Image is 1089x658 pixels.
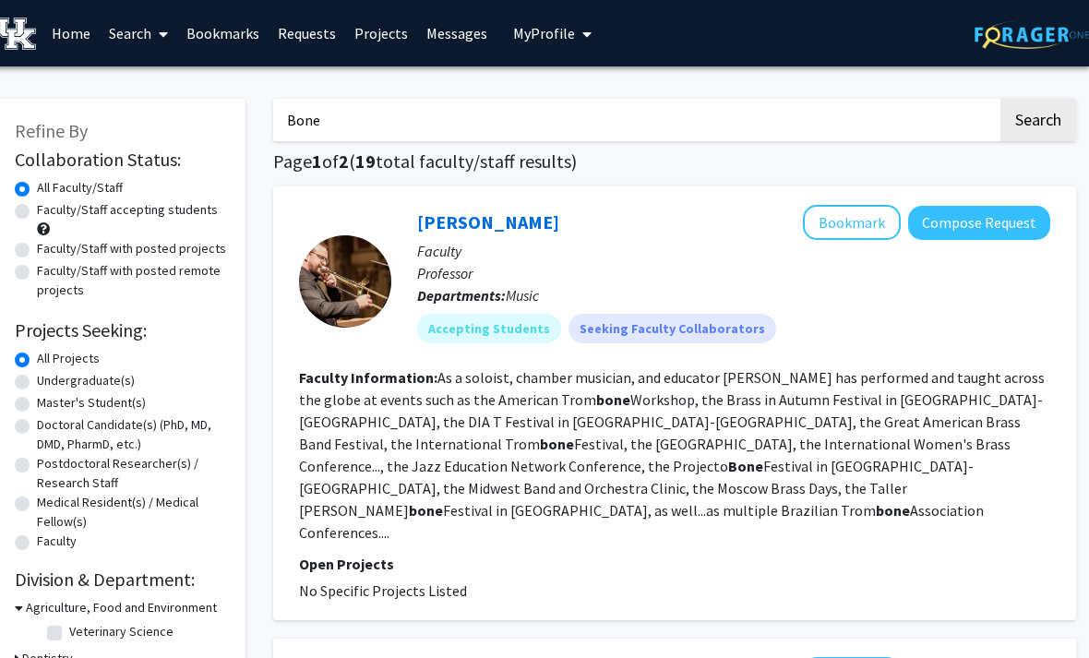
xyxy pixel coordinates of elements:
a: Requests [269,1,345,66]
mat-chip: Seeking Faculty Collaborators [568,314,776,343]
label: Faculty [37,532,77,551]
label: Veterinary Science [69,622,174,641]
button: Add Bradley Kerns to Bookmarks [803,205,901,240]
label: Faculty/Staff with posted remote projects [37,261,227,300]
label: All Projects [37,349,100,368]
span: 1 [312,150,322,173]
h2: Collaboration Status: [15,149,227,171]
button: Search [1000,99,1076,141]
label: Postdoctoral Researcher(s) / Research Staff [37,454,227,493]
h2: Division & Department: [15,568,227,591]
b: Faculty Information: [299,368,437,387]
span: No Specific Projects Listed [299,581,467,600]
label: Doctoral Candidate(s) (PhD, MD, DMD, PharmD, etc.) [37,415,227,454]
h1: Page of ( total faculty/staff results) [273,150,1076,173]
label: Medical Resident(s) / Medical Fellow(s) [37,493,227,532]
label: Undergraduate(s) [37,371,135,390]
p: Professor [417,262,1050,284]
a: [PERSON_NAME] [417,210,559,233]
b: Departments: [417,286,506,305]
span: 19 [355,150,376,173]
p: Open Projects [299,553,1050,575]
b: bone [876,501,910,520]
h2: Projects Seeking: [15,319,227,341]
button: Compose Request to Bradley Kerns [908,206,1050,240]
b: bone [596,390,630,409]
input: Search Keywords [273,99,998,141]
a: Projects [345,1,417,66]
a: Home [42,1,100,66]
span: Refine By [15,119,88,142]
b: bone [409,501,443,520]
b: bone [540,435,574,453]
label: Faculty/Staff with posted projects [37,239,226,258]
b: Bone [728,457,763,475]
fg-read-more: As a soloist, chamber musician, and educator [PERSON_NAME] has performed and taught across the gl... [299,368,1045,542]
a: Messages [417,1,497,66]
a: Bookmarks [177,1,269,66]
span: Music [506,286,539,305]
span: My Profile [513,24,575,42]
label: Master's Student(s) [37,393,146,413]
a: Search [100,1,177,66]
h3: Agriculture, Food and Environment [26,598,217,617]
span: 2 [339,150,349,173]
mat-chip: Accepting Students [417,314,561,343]
p: Faculty [417,240,1050,262]
iframe: Chat [14,575,78,644]
label: Faculty/Staff accepting students [37,200,218,220]
label: All Faculty/Staff [37,178,123,197]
